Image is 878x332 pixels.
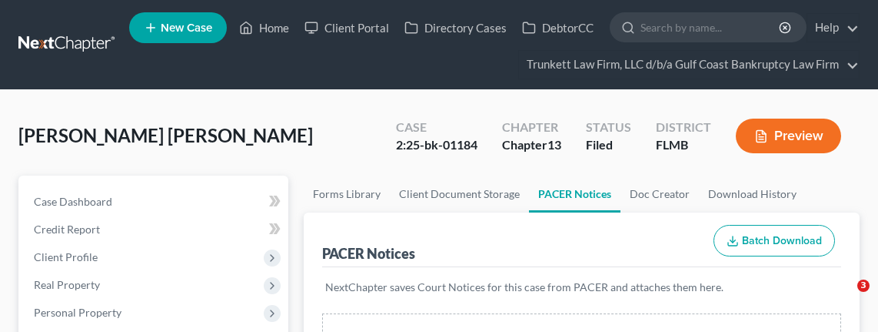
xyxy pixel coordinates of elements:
[297,14,397,42] a: Client Portal
[547,137,561,152] span: 13
[304,176,390,213] a: Forms Library
[231,14,297,42] a: Home
[397,14,514,42] a: Directory Cases
[322,244,415,263] div: PACER Notices
[34,306,121,319] span: Personal Property
[656,136,711,154] div: FLMB
[34,195,112,208] span: Case Dashboard
[161,22,212,34] span: New Case
[502,119,561,136] div: Chapter
[34,278,100,291] span: Real Property
[620,176,699,213] a: Doc Creator
[736,119,841,153] button: Preview
[713,225,835,257] button: Batch Download
[519,51,859,79] a: Trunkett Law Firm, LLC d/b/a Gulf Coast Bankruptcy Law Firm
[640,13,781,42] input: Search by name...
[34,250,98,263] span: Client Profile
[396,136,477,154] div: 2:25-bk-01184
[325,280,838,295] p: NextChapter saves Court Notices for this case from PACER and attaches them here.
[656,119,711,136] div: District
[390,176,529,213] a: Client Document Storage
[22,188,288,216] a: Case Dashboard
[34,223,100,236] span: Credit Report
[22,216,288,243] a: Credit Report
[826,280,863,317] iframe: Intercom live chat
[742,234,822,247] span: Batch Download
[586,136,631,154] div: Filed
[586,119,631,136] div: Status
[396,119,477,136] div: Case
[529,176,620,213] a: PACER Notices
[18,124,313,146] span: [PERSON_NAME] [PERSON_NAME]
[514,14,601,42] a: DebtorCC
[857,280,870,292] span: 3
[502,136,561,154] div: Chapter
[807,14,859,42] a: Help
[699,176,806,213] a: Download History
